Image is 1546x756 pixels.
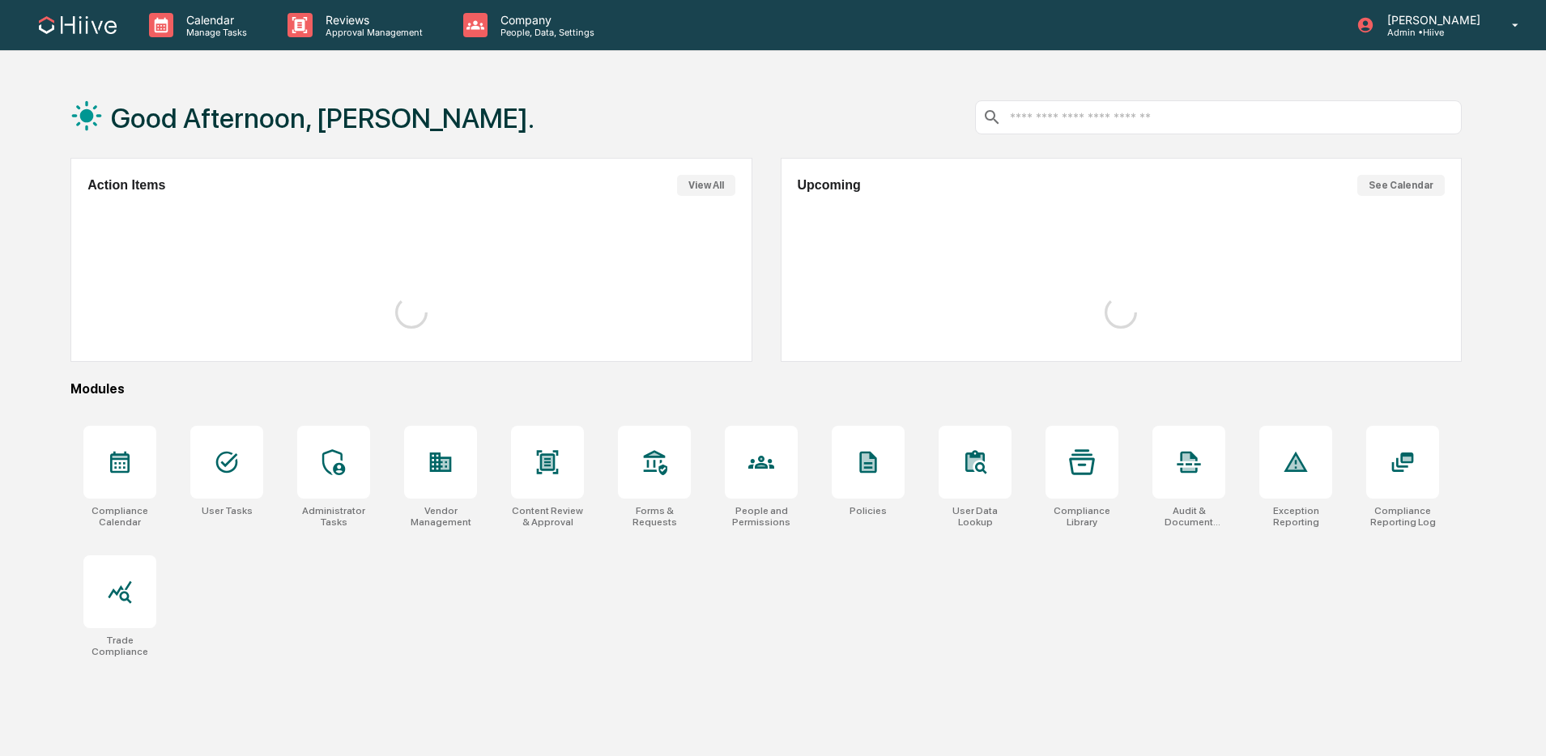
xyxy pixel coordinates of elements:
[173,13,255,27] p: Calendar
[87,178,165,193] h2: Action Items
[1152,505,1225,528] div: Audit & Document Logs
[1366,505,1439,528] div: Compliance Reporting Log
[313,13,431,27] p: Reviews
[202,505,253,516] div: User Tasks
[404,505,477,528] div: Vendor Management
[83,505,156,528] div: Compliance Calendar
[1374,13,1489,27] p: [PERSON_NAME]
[488,27,603,38] p: People, Data, Settings
[488,13,603,27] p: Company
[111,102,534,134] h1: Good Afternoon, [PERSON_NAME].
[511,505,584,528] div: Content Review & Approval
[939,505,1012,528] div: User Data Lookup
[1357,175,1445,196] button: See Calendar
[725,505,798,528] div: People and Permissions
[798,178,861,193] h2: Upcoming
[297,505,370,528] div: Administrator Tasks
[70,381,1462,397] div: Modules
[1259,505,1332,528] div: Exception Reporting
[850,505,887,516] div: Policies
[618,505,691,528] div: Forms & Requests
[39,16,117,34] img: logo
[1374,27,1489,38] p: Admin • Hiive
[1046,505,1118,528] div: Compliance Library
[677,175,735,196] button: View All
[173,27,255,38] p: Manage Tasks
[83,635,156,657] div: Trade Compliance
[313,27,431,38] p: Approval Management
